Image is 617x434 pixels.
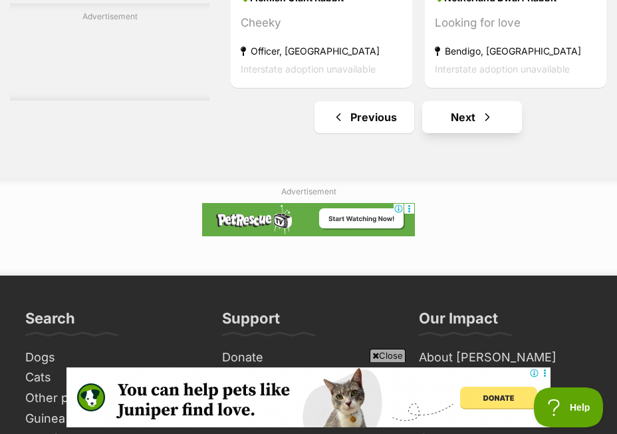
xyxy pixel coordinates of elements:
[241,63,376,75] span: Interstate adoption unavailable
[20,409,203,429] a: Guinea pigs
[217,347,400,368] a: Donate
[414,347,597,368] a: About [PERSON_NAME]
[20,388,203,409] a: Other pets
[419,309,498,335] h3: Our Impact
[66,367,551,427] iframe: Advertisement
[10,3,209,101] div: Advertisement
[435,42,596,60] strong: Bendigo, [GEOGRAPHIC_DATA]
[241,14,402,32] div: Cheeky
[241,42,402,60] strong: Officer, [GEOGRAPHIC_DATA]
[534,387,604,427] iframe: Help Scout Beacon - Open
[20,347,203,368] a: Dogs
[25,309,75,335] h3: Search
[435,14,596,32] div: Looking for love
[222,309,280,335] h3: Support
[370,349,406,362] span: Close
[422,101,522,133] a: Next page
[435,63,570,75] span: Interstate adoption unavailable
[202,203,415,236] iframe: Advertisement
[314,101,414,133] a: Previous page
[229,101,607,133] nav: Pagination
[20,367,203,388] a: Cats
